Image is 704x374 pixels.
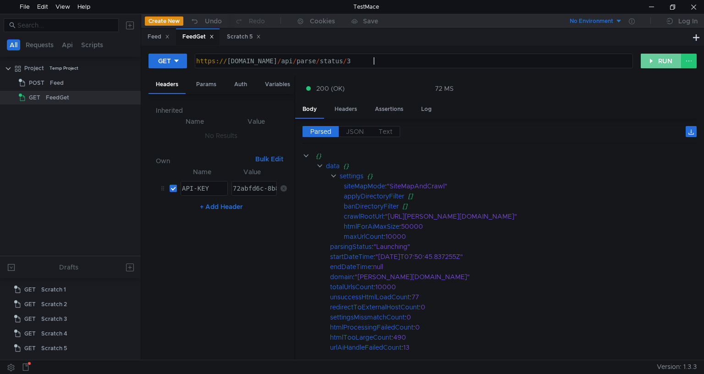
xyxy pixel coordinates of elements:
[657,360,697,374] span: Version: 1.3.3
[330,322,697,332] div: :
[49,61,78,75] div: Temp Project
[330,352,392,363] div: processedUrlsCount
[393,332,686,342] div: 490
[196,201,247,212] button: + Add Header
[330,322,413,332] div: htmlProcessingFailedCount
[24,312,36,326] span: GET
[330,312,697,322] div: :
[344,181,385,191] div: siteMapMode
[24,61,44,75] div: Project
[145,16,183,26] button: Create New
[182,32,214,42] div: FeedGet
[156,155,252,166] h6: Own
[23,39,56,50] button: Requests
[148,76,186,94] div: Headers
[330,282,374,292] div: totalUrlsCount
[408,191,686,201] div: []
[344,211,383,221] div: crawlRootUrl
[412,292,687,302] div: 77
[315,151,683,161] div: {}
[78,39,106,50] button: Scripts
[330,262,371,272] div: endDateTime
[678,16,698,27] div: Log In
[344,231,697,242] div: :
[330,292,410,302] div: unsuccessHtmlLoadCount
[310,127,331,136] span: Parsed
[379,127,392,136] span: Text
[403,342,686,352] div: 13
[385,211,685,221] div: "[URL][PERSON_NAME][DOMAIN_NAME]"
[295,101,324,119] div: Body
[177,166,228,177] th: Name
[330,302,419,312] div: redirectToExternalHostCount
[330,342,401,352] div: urlAiHandleFailedCount
[24,341,36,355] span: GET
[559,14,622,28] button: No Environment
[24,283,36,297] span: GET
[252,154,287,165] button: Bulk Edit
[344,181,697,191] div: :
[330,332,697,342] div: :
[46,91,69,104] div: FeedGet
[415,322,687,332] div: 0
[29,91,40,104] span: GET
[375,252,685,262] div: "[DATE]T07:50:45.837255Z"
[310,16,335,27] div: Cookies
[24,327,36,341] span: GET
[189,76,224,93] div: Params
[41,297,67,311] div: Scratch 2
[387,181,685,191] div: "SiteMapAndCrawl"
[421,302,687,312] div: 0
[158,56,171,66] div: GET
[24,297,36,311] span: GET
[414,101,439,118] div: Log
[330,272,697,282] div: :
[205,16,222,27] div: Undo
[59,39,76,50] button: Api
[325,161,339,171] div: data
[402,201,686,211] div: []
[344,231,384,242] div: maxUrlCount
[330,302,697,312] div: :
[435,84,454,93] div: 72 MS
[327,101,364,118] div: Headers
[394,352,686,363] div: 9421
[226,116,286,127] th: Value
[330,352,697,363] div: :
[339,171,363,181] div: settings
[330,242,697,252] div: :
[330,252,697,262] div: :
[346,127,364,136] span: JSON
[374,242,685,252] div: "Launching"
[50,76,64,90] div: Feed
[330,262,697,272] div: :
[330,282,697,292] div: :
[368,101,411,118] div: Assertions
[228,14,271,28] button: Redo
[330,252,374,262] div: startDateTime
[330,272,353,282] div: domain
[344,221,399,231] div: htmlForAiMaxSize
[344,201,399,211] div: banDirectoryFilter
[407,312,687,322] div: 0
[330,332,391,342] div: htmlTooLargeCount
[344,191,404,201] div: applyDirectoryFilter
[163,116,226,127] th: Name
[17,20,113,30] input: Search...
[249,16,265,27] div: Redo
[41,312,67,326] div: Scratch 3
[330,292,697,302] div: :
[343,161,684,171] div: {}
[227,32,261,42] div: Scratch 5
[401,221,686,231] div: 50000
[183,14,228,28] button: Undo
[41,341,67,355] div: Scratch 5
[148,54,187,68] button: GET
[258,76,297,93] div: Variables
[205,132,237,140] nz-embed-empty: No Results
[385,231,685,242] div: 10000
[41,283,66,297] div: Scratch 1
[228,166,277,177] th: Value
[355,272,684,282] div: "[PERSON_NAME][DOMAIN_NAME]"
[59,262,78,273] div: Drafts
